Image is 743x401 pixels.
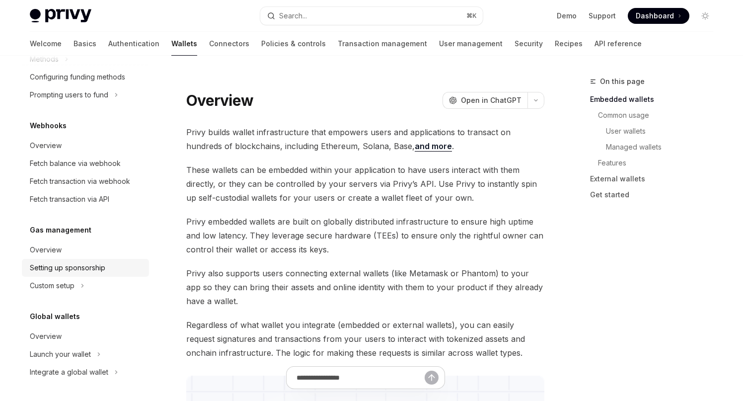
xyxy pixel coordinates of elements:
a: User wallets [590,123,721,139]
a: Fetch transaction via webhook [22,172,149,190]
button: Open in ChatGPT [443,92,527,109]
span: Privy also supports users connecting external wallets (like Metamask or Phantom) to your app so t... [186,266,544,308]
a: Features [590,155,721,171]
span: On this page [600,76,645,87]
div: Fetch transaction via webhook [30,175,130,187]
a: and more [415,141,452,152]
span: Privy embedded wallets are built on globally distributed infrastructure to ensure high uptime and... [186,215,544,256]
a: Support [589,11,616,21]
div: Overview [30,140,62,152]
button: Send message [425,371,439,385]
span: Dashboard [636,11,674,21]
a: Basics [74,32,96,56]
a: Overview [22,327,149,345]
a: Fetch transaction via API [22,190,149,208]
div: Fetch transaction via API [30,193,109,205]
div: Configuring funding methods [30,71,125,83]
a: User management [439,32,503,56]
a: Overview [22,137,149,155]
div: Launch your wallet [30,348,91,360]
div: Search... [279,10,307,22]
div: Overview [30,244,62,256]
a: Security [515,32,543,56]
div: Setting up sponsorship [30,262,105,274]
h5: Global wallets [30,311,80,322]
button: Toggle Integrate a global wallet section [22,363,149,381]
h5: Webhooks [30,120,67,132]
a: Common usage [590,107,721,123]
a: Overview [22,241,149,259]
a: Authentication [108,32,159,56]
a: Connectors [209,32,249,56]
div: Integrate a global wallet [30,366,108,378]
a: Setting up sponsorship [22,259,149,277]
button: Toggle dark mode [697,8,713,24]
a: Dashboard [628,8,689,24]
a: Get started [590,187,721,203]
button: Toggle Prompting users to fund section [22,86,149,104]
a: Embedded wallets [590,91,721,107]
a: Transaction management [338,32,427,56]
span: ⌘ K [466,12,477,20]
div: Fetch balance via webhook [30,158,121,169]
h5: Gas management [30,224,91,236]
a: API reference [594,32,642,56]
button: Toggle Custom setup section [22,277,149,295]
img: light logo [30,9,91,23]
div: Custom setup [30,280,74,292]
a: External wallets [590,171,721,187]
a: Demo [557,11,577,21]
a: Configuring funding methods [22,68,149,86]
span: These wallets can be embedded within your application to have users interact with them directly, ... [186,163,544,205]
div: Overview [30,330,62,342]
span: Privy builds wallet infrastructure that empowers users and applications to transact on hundreds o... [186,125,544,153]
a: Recipes [555,32,583,56]
div: Prompting users to fund [30,89,108,101]
a: Fetch balance via webhook [22,155,149,172]
a: Wallets [171,32,197,56]
input: Ask a question... [297,367,425,389]
a: Welcome [30,32,62,56]
button: Toggle Launch your wallet section [22,345,149,363]
a: Managed wallets [590,139,721,155]
button: Open search [260,7,483,25]
h1: Overview [186,91,253,109]
a: Policies & controls [261,32,326,56]
span: Open in ChatGPT [461,95,521,105]
span: Regardless of what wallet you integrate (embedded or external wallets), you can easily request si... [186,318,544,360]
